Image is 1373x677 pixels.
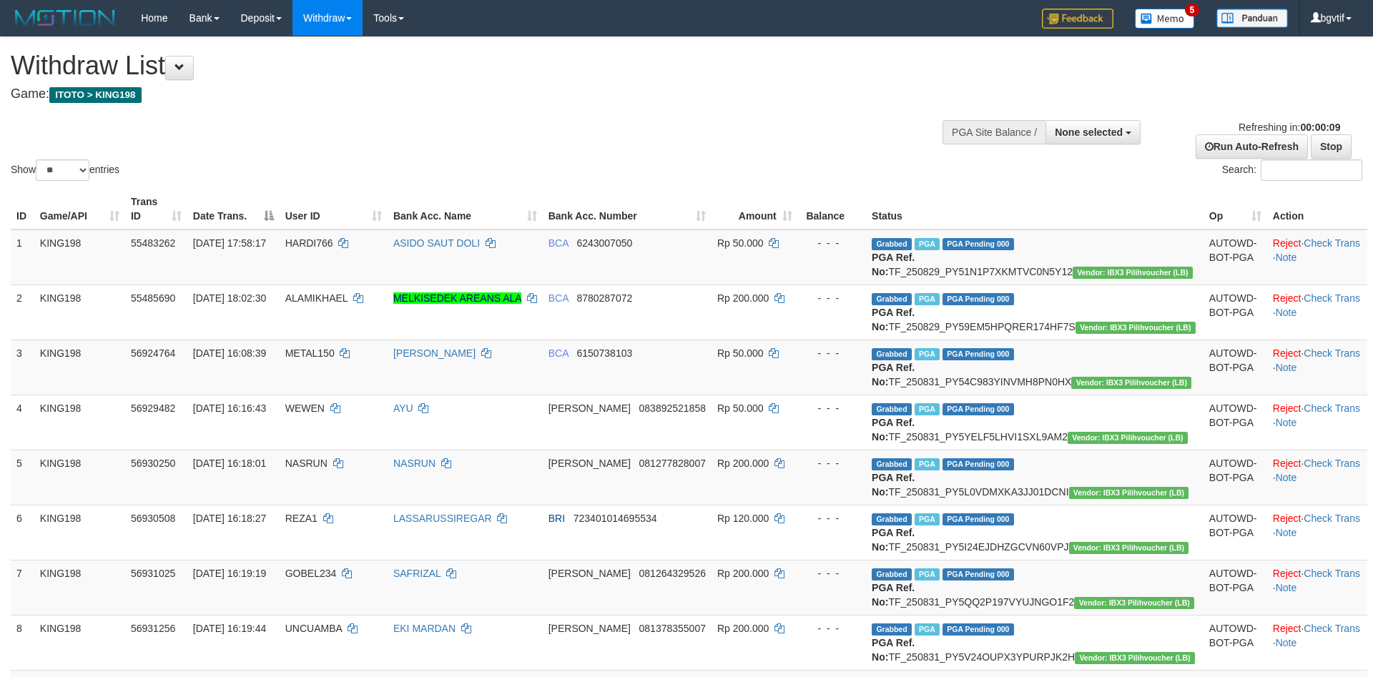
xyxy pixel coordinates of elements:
img: panduan.png [1216,9,1288,28]
span: ALAMIKHAEL [285,292,348,304]
span: Rp 50.000 [717,402,764,414]
td: · · [1267,505,1367,560]
a: Note [1276,362,1297,373]
span: 55485690 [131,292,175,304]
span: Copy 081277828007 to clipboard [639,458,706,469]
span: PGA Pending [943,348,1014,360]
span: BCA [548,292,569,304]
td: 7 [11,560,34,615]
span: 56924764 [131,347,175,359]
div: - - - [804,236,860,250]
span: 56931256 [131,623,175,634]
span: [DATE] 16:08:39 [193,347,266,359]
span: 56929482 [131,402,175,414]
span: PGA Pending [943,238,1014,250]
div: - - - [804,346,860,360]
td: 4 [11,395,34,450]
td: TF_250831_PY5I24EJDHZGCVN60VPJ [866,505,1204,560]
span: Vendor URL: https://dashboard.q2checkout.com/secure [1069,487,1189,499]
h1: Withdraw List [11,51,901,80]
span: Marked by bgvdixe [915,568,940,580]
span: PGA Pending [943,293,1014,305]
a: Check Trans [1304,402,1360,414]
a: Reject [1273,347,1301,359]
td: AUTOWD-BOT-PGA [1204,560,1267,615]
b: PGA Ref. No: [872,527,915,553]
span: [PERSON_NAME] [548,623,631,634]
span: PGA Pending [943,623,1014,636]
span: [DATE] 18:02:30 [193,292,266,304]
td: KING198 [34,505,125,560]
td: KING198 [34,560,125,615]
label: Show entries [11,159,119,181]
td: AUTOWD-BOT-PGA [1204,615,1267,670]
th: Action [1267,189,1367,229]
span: Refreshing in: [1239,122,1340,133]
th: Bank Acc. Name: activate to sort column ascending [388,189,543,229]
span: Copy 083892521858 to clipboard [639,402,706,414]
td: TF_250829_PY59EM5HPQRER174HF7S [866,285,1204,340]
th: Bank Acc. Number: activate to sort column ascending [543,189,712,229]
span: NASRUN [285,458,328,469]
span: UNCUAMBA [285,623,342,634]
span: [DATE] 17:58:17 [193,237,266,249]
span: BCA [548,347,569,359]
img: Feedback.jpg [1042,9,1113,29]
a: Run Auto-Refresh [1196,134,1308,159]
img: Button%20Memo.svg [1135,9,1195,29]
span: Rp 50.000 [717,237,764,249]
span: Copy 081264329526 to clipboard [639,568,706,579]
td: · · [1267,340,1367,395]
span: Vendor URL: https://dashboard.q2checkout.com/secure [1076,322,1196,334]
a: MELKISEDEK AREANS ALA [393,292,521,304]
span: [PERSON_NAME] [548,458,631,469]
td: KING198 [34,340,125,395]
span: Copy 6150738103 to clipboard [576,347,632,359]
span: Grabbed [872,568,912,580]
img: MOTION_logo.png [11,7,119,29]
span: [DATE] 16:19:44 [193,623,266,634]
span: Copy 8780287072 to clipboard [576,292,632,304]
a: Note [1276,417,1297,428]
td: · · [1267,615,1367,670]
span: Marked by bgvdixe [915,458,940,470]
span: Grabbed [872,513,912,525]
input: Search: [1261,159,1362,181]
td: TF_250831_PY54C983YINVMH8PN0HX [866,340,1204,395]
span: Marked by bgvdixe [915,403,940,415]
span: Rp 50.000 [717,347,764,359]
a: Reject [1273,458,1301,469]
span: Vendor URL: https://dashboard.q2checkout.com/secure [1071,377,1191,389]
span: PGA Pending [943,568,1014,580]
a: EKI MARDAN [393,623,456,634]
td: · · [1267,560,1367,615]
td: 3 [11,340,34,395]
td: 2 [11,285,34,340]
a: AYU [393,402,413,414]
div: - - - [804,621,860,636]
span: Vendor URL: https://dashboard.q2checkout.com/secure [1073,267,1193,279]
td: · · [1267,450,1367,505]
td: KING198 [34,285,125,340]
a: ASIDO SAUT DOLI [393,237,480,249]
span: REZA1 [285,513,318,524]
span: Copy 6243007050 to clipboard [576,237,632,249]
a: Check Trans [1304,513,1360,524]
th: Op: activate to sort column ascending [1204,189,1267,229]
span: BCA [548,237,569,249]
span: 5 [1185,4,1200,16]
span: GOBEL234 [285,568,337,579]
span: Grabbed [872,293,912,305]
span: 56930508 [131,513,175,524]
button: None selected [1045,120,1141,144]
a: Reject [1273,402,1301,414]
div: - - - [804,456,860,470]
a: Stop [1311,134,1352,159]
td: TF_250829_PY51N1P7XKMTVC0N5Y12 [866,229,1204,285]
span: Grabbed [872,458,912,470]
span: Copy 081378355007 to clipboard [639,623,706,634]
td: · · [1267,229,1367,285]
a: Reject [1273,623,1301,634]
a: Check Trans [1304,292,1360,304]
span: Grabbed [872,623,912,636]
